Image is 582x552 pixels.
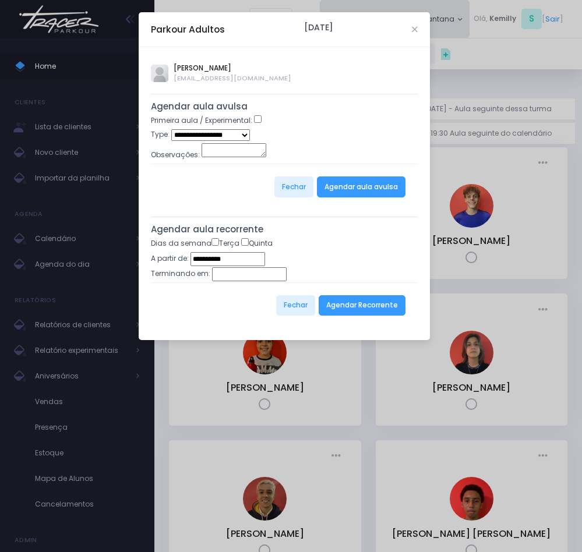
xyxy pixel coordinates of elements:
label: A partir de: [151,253,189,264]
form: Dias da semana [151,238,418,328]
h5: Agendar aula recorrente [151,224,418,235]
input: Quinta [241,238,249,246]
button: Close [412,27,418,33]
label: Quinta [241,238,273,249]
h5: Parkour Adultos [151,23,225,36]
input: Terça [211,238,219,246]
label: Primeira aula / Experimental: [151,115,252,126]
button: Fechar [276,295,315,316]
label: Terminando em: [151,268,210,279]
label: Observações: [151,150,200,160]
span: [EMAIL_ADDRESS][DOMAIN_NAME] [174,73,291,83]
span: [PERSON_NAME] [174,63,291,73]
label: Type: [151,129,170,140]
button: Fechar [274,176,313,197]
button: Agendar aula avulsa [317,176,405,197]
label: Terça [211,238,239,249]
h6: [DATE] [304,23,333,33]
button: Agendar Recorrente [319,295,405,316]
h5: Agendar aula avulsa [151,101,418,112]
